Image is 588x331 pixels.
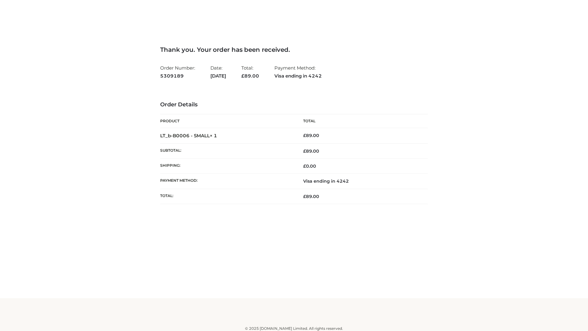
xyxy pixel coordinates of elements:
strong: LT_b-B0006 - SMALL [160,133,217,139]
strong: 5309189 [160,72,195,80]
span: £ [303,163,306,169]
li: Order Number: [160,63,195,81]
h3: Order Details [160,101,428,108]
span: 89.00 [241,73,259,79]
span: £ [303,194,306,199]
strong: Visa ending in 4242 [274,72,322,80]
strong: × 1 [210,133,217,139]
li: Total: [241,63,259,81]
th: Total: [160,189,294,204]
th: Total [294,114,428,128]
th: Shipping: [160,159,294,174]
bdi: 89.00 [303,133,319,138]
th: Product [160,114,294,128]
span: £ [303,133,306,138]
span: £ [241,73,244,79]
strong: [DATE] [210,72,226,80]
span: 89.00 [303,148,319,154]
li: Date: [210,63,226,81]
th: Subtotal: [160,143,294,158]
span: £ [303,148,306,154]
li: Payment Method: [274,63,322,81]
h3: Thank you. Your order has been received. [160,46,428,53]
td: Visa ending in 4242 [294,174,428,189]
th: Payment method: [160,174,294,189]
bdi: 0.00 [303,163,316,169]
span: 89.00 [303,194,319,199]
